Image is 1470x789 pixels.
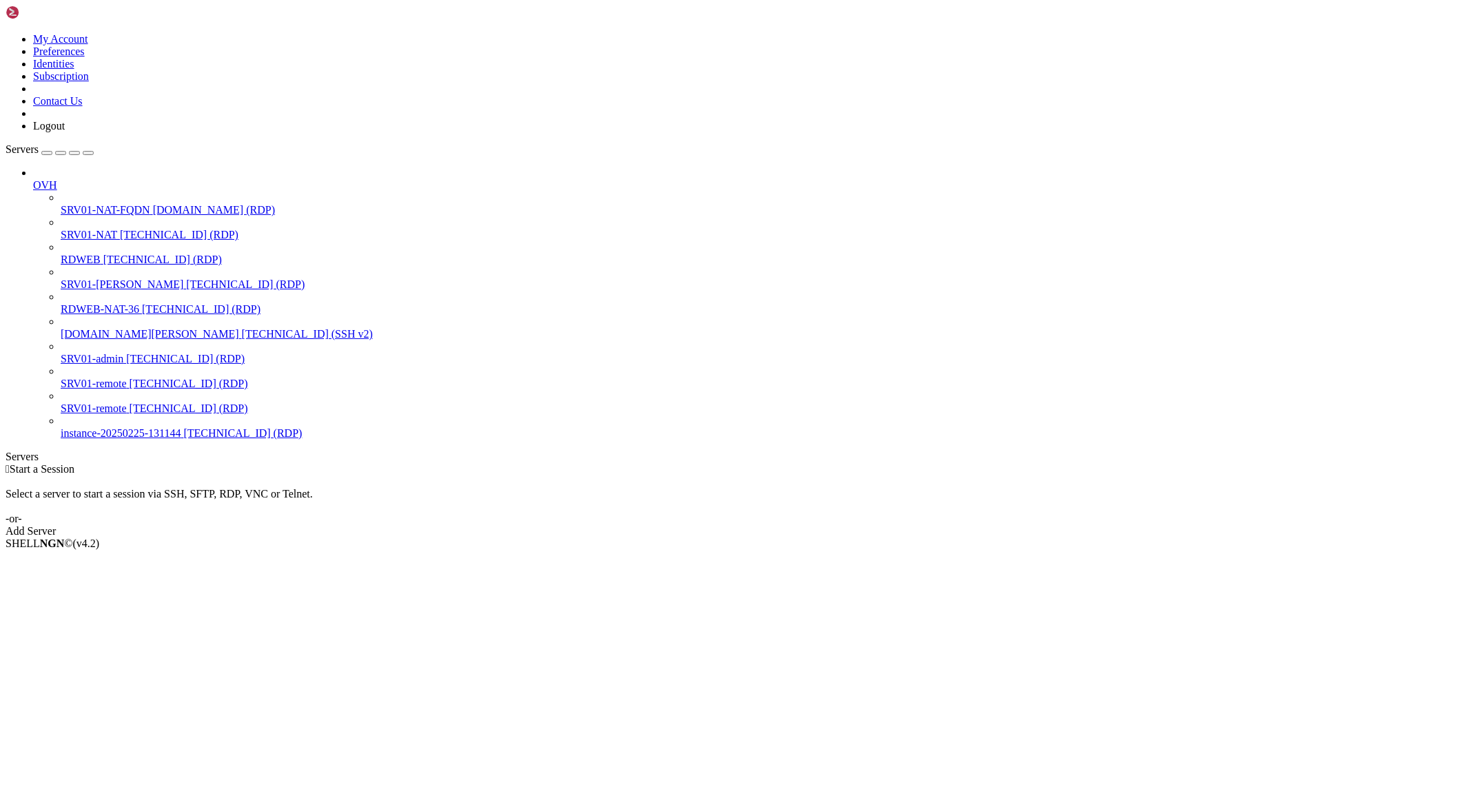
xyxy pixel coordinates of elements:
a: Subscription [33,70,89,82]
a: instance-20250225-131144 [TECHNICAL_ID] (RDP) [61,427,1464,440]
li: RDWEB-NAT-36 [TECHNICAL_ID] (RDP) [61,291,1464,316]
span: [DOMAIN_NAME] (RDP) [153,204,275,216]
li: SRV01-remote [TECHNICAL_ID] (RDP) [61,365,1464,390]
span: SRV01-[PERSON_NAME] [61,278,183,290]
img: Shellngn [6,6,85,19]
span: [TECHNICAL_ID] (RDP) [142,303,261,315]
a: My Account [33,33,88,45]
a: SRV01-[PERSON_NAME] [TECHNICAL_ID] (RDP) [61,278,1464,291]
a: Contact Us [33,95,83,107]
li: SRV01-[PERSON_NAME] [TECHNICAL_ID] (RDP) [61,266,1464,291]
a: OVH [33,179,1464,192]
div: Add Server [6,525,1464,537]
a: SRV01-admin [TECHNICAL_ID] (RDP) [61,353,1464,365]
span: SRV01-NAT-FQDN [61,204,150,216]
li: SRV01-remote [TECHNICAL_ID] (RDP) [61,390,1464,415]
span: RDWEB-NAT-36 [61,303,139,315]
span:  [6,463,10,475]
span: [TECHNICAL_ID] (RDP) [183,427,302,439]
span: Servers [6,143,39,155]
div: Select a server to start a session via SSH, SFTP, RDP, VNC or Telnet. -or- [6,475,1464,525]
li: SRV01-NAT-FQDN [DOMAIN_NAME] (RDP) [61,192,1464,216]
span: [TECHNICAL_ID] (RDP) [103,254,222,265]
a: SRV01-remote [TECHNICAL_ID] (RDP) [61,378,1464,390]
span: [DOMAIN_NAME][PERSON_NAME] [61,328,239,340]
b: NGN [40,537,65,549]
a: Preferences [33,45,85,57]
li: instance-20250225-131144 [TECHNICAL_ID] (RDP) [61,415,1464,440]
span: [TECHNICAL_ID] (RDP) [120,229,238,240]
a: [DOMAIN_NAME][PERSON_NAME] [TECHNICAL_ID] (SSH v2) [61,328,1464,340]
span: Start a Session [10,463,74,475]
li: RDWEB [TECHNICAL_ID] (RDP) [61,241,1464,266]
div: Servers [6,451,1464,463]
span: [TECHNICAL_ID] (RDP) [126,353,245,365]
li: [DOMAIN_NAME][PERSON_NAME] [TECHNICAL_ID] (SSH v2) [61,316,1464,340]
a: SRV01-remote [TECHNICAL_ID] (RDP) [61,402,1464,415]
a: Logout [33,120,65,132]
li: SRV01-admin [TECHNICAL_ID] (RDP) [61,340,1464,365]
span: RDWEB [61,254,101,265]
span: [TECHNICAL_ID] (RDP) [186,278,305,290]
span: SHELL © [6,537,99,549]
a: SRV01-NAT [TECHNICAL_ID] (RDP) [61,229,1464,241]
span: [TECHNICAL_ID] (SSH v2) [242,328,373,340]
span: 4.2.0 [73,537,100,549]
a: SRV01-NAT-FQDN [DOMAIN_NAME] (RDP) [61,204,1464,216]
span: [TECHNICAL_ID] (RDP) [130,378,248,389]
span: SRV01-admin [61,353,123,365]
a: Identities [33,58,74,70]
a: RDWEB-NAT-36 [TECHNICAL_ID] (RDP) [61,303,1464,316]
span: instance-20250225-131144 [61,427,181,439]
a: Servers [6,143,94,155]
li: OVH [33,167,1464,440]
a: RDWEB [TECHNICAL_ID] (RDP) [61,254,1464,266]
span: SRV01-NAT [61,229,117,240]
span: SRV01-remote [61,402,127,414]
span: OVH [33,179,57,191]
li: SRV01-NAT [TECHNICAL_ID] (RDP) [61,216,1464,241]
span: SRV01-remote [61,378,127,389]
span: [TECHNICAL_ID] (RDP) [130,402,248,414]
